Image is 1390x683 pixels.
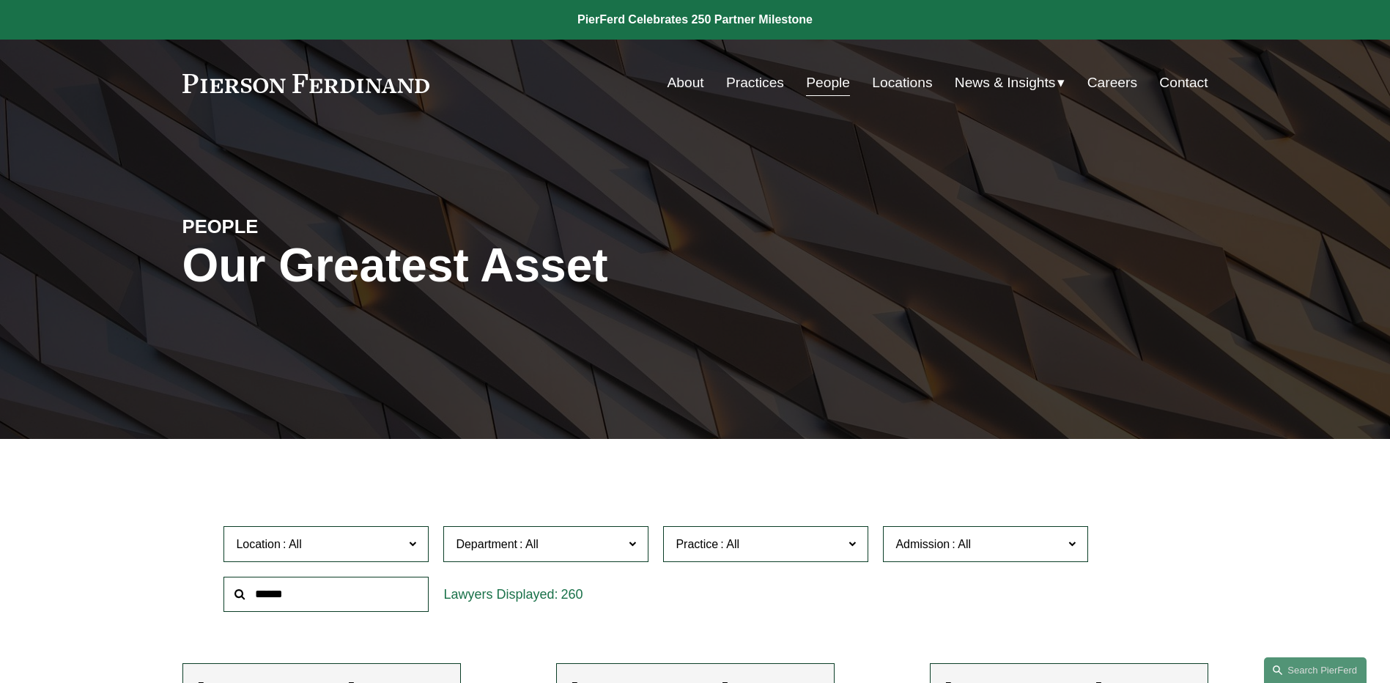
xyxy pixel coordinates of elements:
[726,69,784,97] a: Practices
[456,538,517,550] span: Department
[806,69,850,97] a: People
[872,69,932,97] a: Locations
[1159,69,1208,97] a: Contact
[182,239,866,292] h1: Our Greatest Asset
[955,69,1065,97] a: folder dropdown
[676,538,718,550] span: Practice
[955,70,1056,96] span: News & Insights
[1087,69,1137,97] a: Careers
[668,69,704,97] a: About
[236,538,281,550] span: Location
[561,587,583,602] span: 260
[1264,657,1367,683] a: Search this site
[895,538,950,550] span: Admission
[182,215,439,238] h4: PEOPLE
